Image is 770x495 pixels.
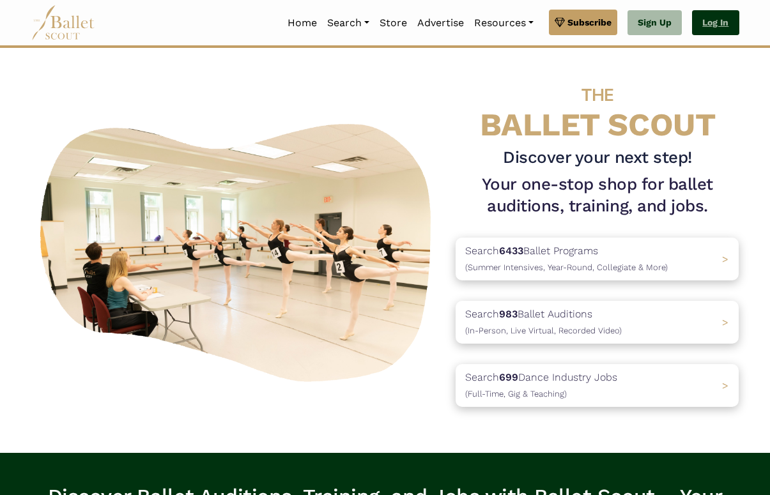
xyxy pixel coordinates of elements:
a: Search [322,10,374,36]
b: 6433 [499,245,523,257]
b: 983 [499,308,518,320]
span: (Summer Intensives, Year-Round, Collegiate & More) [465,263,668,272]
span: Subscribe [567,15,612,29]
p: Search Ballet Programs [465,243,668,275]
h1: Your one-stop shop for ballet auditions, training, and jobs. [456,174,739,217]
img: A group of ballerinas talking to each other in a ballet studio [31,112,446,388]
h4: BALLET SCOUT [456,73,739,142]
p: Search Dance Industry Jobs [465,369,617,402]
a: Search699Dance Industry Jobs(Full-Time, Gig & Teaching) > [456,364,739,407]
h3: Discover your next step! [456,147,739,169]
a: Sign Up [628,10,682,36]
span: (Full-Time, Gig & Teaching) [465,389,567,399]
img: gem.svg [555,15,565,29]
span: > [722,316,728,328]
a: Advertise [412,10,469,36]
span: THE [581,84,613,105]
a: Resources [469,10,539,36]
a: Log In [692,10,739,36]
span: > [722,379,728,392]
a: Home [282,10,322,36]
p: Search Ballet Auditions [465,306,622,339]
a: Search6433Ballet Programs(Summer Intensives, Year-Round, Collegiate & More)> [456,238,739,280]
a: Subscribe [549,10,617,35]
a: Search983Ballet Auditions(In-Person, Live Virtual, Recorded Video) > [456,301,739,344]
span: > [722,253,728,265]
span: (In-Person, Live Virtual, Recorded Video) [465,326,622,335]
a: Store [374,10,412,36]
b: 699 [499,371,518,383]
